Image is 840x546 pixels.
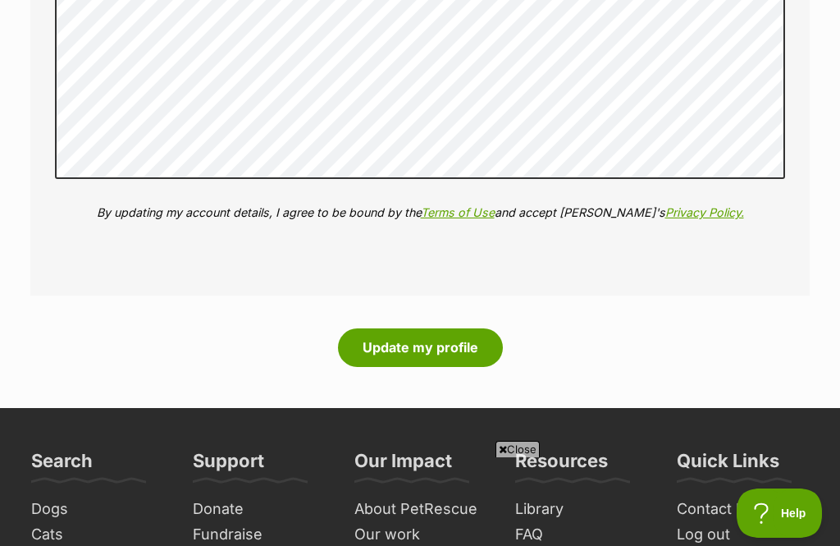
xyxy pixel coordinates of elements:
span: Close [495,441,540,457]
a: Dogs [25,497,170,522]
iframe: Advertisement [121,464,719,538]
iframe: Help Scout Beacon - Open [737,489,824,538]
a: Terms of Use [421,205,495,219]
h3: Our Impact [354,449,452,482]
h3: Quick Links [677,449,779,482]
h3: Search [31,449,93,482]
h3: Support [193,449,264,482]
a: Privacy Policy. [665,205,744,219]
h3: Resources [515,449,608,482]
button: Update my profile [338,328,503,366]
p: By updating my account details, I agree to be bound by the and accept [PERSON_NAME]'s [55,204,785,221]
